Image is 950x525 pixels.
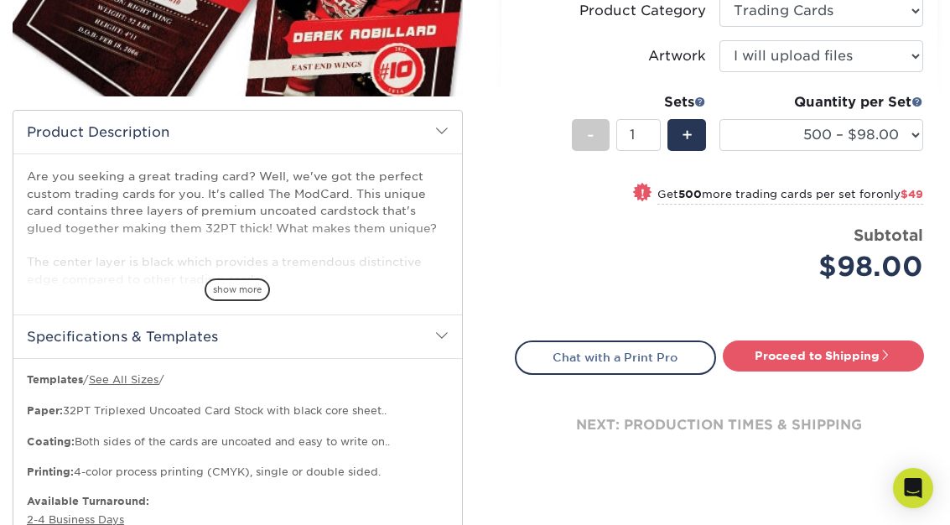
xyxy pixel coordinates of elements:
h2: Specifications & Templates [13,314,462,358]
strong: Coating: [27,435,75,448]
a: See All Sizes [89,373,158,386]
strong: Printing: [27,465,74,478]
span: ! [641,185,645,202]
div: $98.00 [732,247,923,287]
div: Product Category [579,1,706,21]
div: Quantity per Set [719,92,923,112]
div: Artwork [648,46,706,66]
strong: Subtotal [854,226,923,244]
p: Are you seeking a great trading card? Well, we've got the perfect custom trading cards for you. I... [27,168,449,288]
strong: 500 [678,188,702,200]
a: Proceed to Shipping [723,340,924,371]
div: next: production times & shipping [515,375,925,476]
b: Available Turnaround: [27,495,149,507]
p: / / 32PT Triplexed Uncoated Card Stock with black core sheet.. Both sides of the cards are uncoat... [27,372,449,480]
a: Chat with a Print Pro [515,340,716,374]
span: show more [205,278,270,301]
span: only [876,188,923,200]
h2: Product Description [13,111,462,153]
span: $49 [901,188,923,200]
strong: Paper: [27,404,63,417]
b: Templates [27,373,83,386]
small: Get more trading cards per set for [657,188,923,205]
div: Open Intercom Messenger [893,468,933,508]
span: + [682,122,693,148]
div: Sets [572,92,706,112]
span: - [587,122,594,148]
